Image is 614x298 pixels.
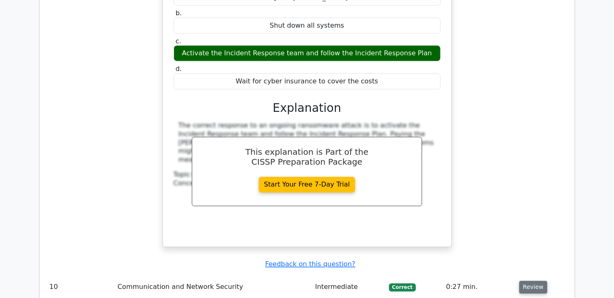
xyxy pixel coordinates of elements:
div: The correct response to an ongoing ransomware attack is to activate the Incident Response team an... [179,121,436,164]
button: Review [519,281,547,294]
span: b. [176,9,182,17]
a: Feedback on this question? [265,260,355,268]
div: Activate the Incident Response team and follow the Incident Response Plan [174,45,441,61]
div: Shut down all systems [174,18,441,34]
div: Topic: [174,171,441,180]
h3: Explanation [179,101,436,115]
span: c. [176,37,182,45]
a: Start Your Free 7-Day Trial [259,177,356,193]
div: Concept: [174,180,441,188]
span: Correct [389,284,416,292]
span: d. [176,65,182,73]
div: Wait for cyber insurance to cover the costs [174,73,441,90]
